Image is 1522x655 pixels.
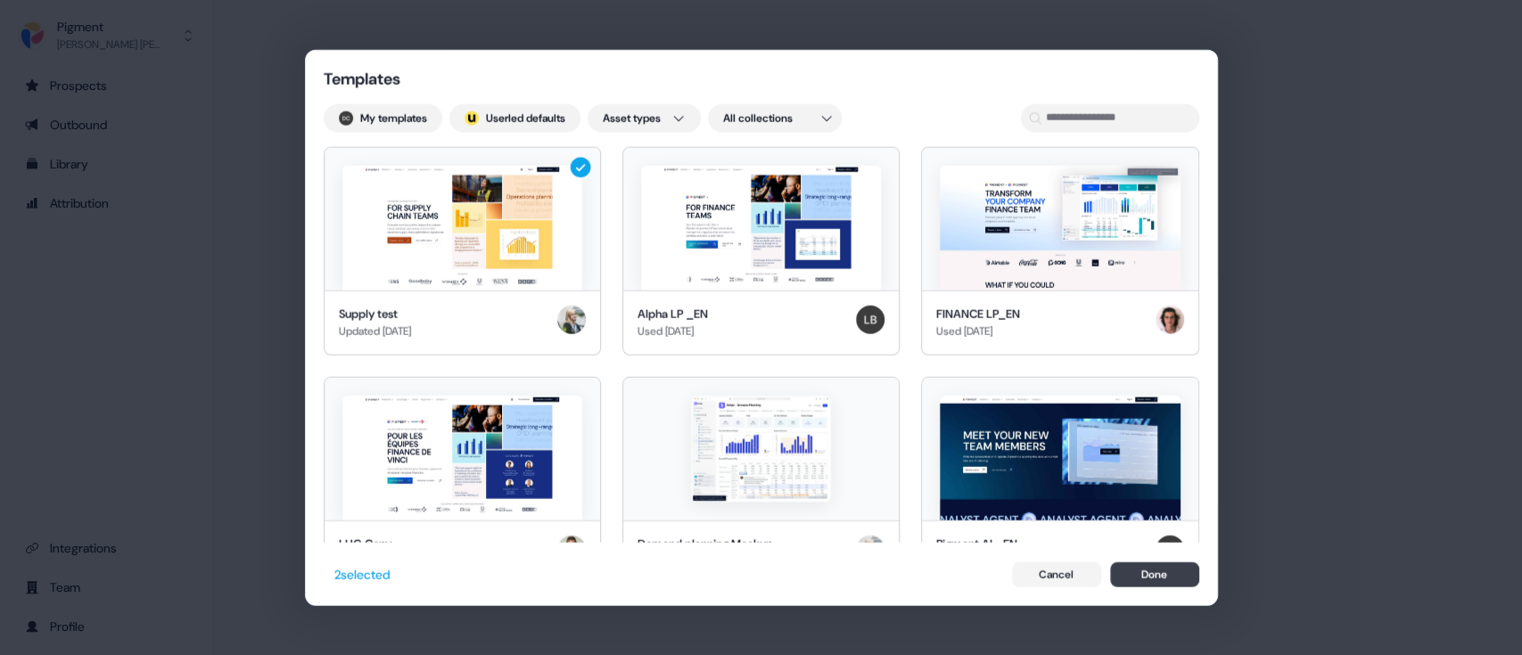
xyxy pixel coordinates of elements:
[1156,305,1184,333] img: Edouard
[940,396,1180,520] img: Pigment AI _EN
[324,68,502,89] div: Templates
[339,536,409,553] div: LHG Copy
[324,146,601,356] button: Supply testSupply testUpdated [DATE]Ludmilla
[1110,562,1199,587] button: Done
[324,377,601,586] button: LHG CopyLHG CopyCaroline
[708,103,842,132] button: All collections
[324,561,400,589] button: 2selected
[936,323,1020,340] div: Used [DATE]
[1156,536,1184,564] img: Lorenzo
[334,566,390,584] div: 2 selected
[921,146,1198,356] button: FINANCE LP_ENFINANCE LP_ENUsed [DATE]Edouard
[1012,562,1101,587] button: Cancel
[638,305,708,323] div: Alpha LP _EN
[557,305,586,333] img: Ludmilla
[638,536,773,553] div: Demand planning Mockup
[723,109,793,127] span: All collections
[449,103,580,132] button: userled logo;Userled defaults
[465,111,479,125] img: userled logo
[557,536,586,564] img: Caroline
[856,305,884,333] img: Lorenzo
[342,165,582,290] img: Supply test
[588,103,701,132] button: Asset types
[856,536,884,564] img: Ludmilla
[638,323,708,340] div: Used [DATE]
[465,111,479,125] div: ;
[342,396,582,520] img: LHG Copy
[641,165,881,290] img: Alpha LP _EN
[622,377,900,586] button: Demand planning MockupDemand planning MockupLudmilla
[921,377,1198,586] button: Pigment AI _ENPigment AI _ENLorenzo
[936,536,1017,553] div: Pigment AI _EN
[936,305,1020,323] div: FINANCE LP_EN
[339,111,353,125] img: Dawes
[691,396,831,503] img: Demand planning Mockup
[622,146,900,356] button: Alpha LP _ENAlpha LP _ENUsed [DATE]Lorenzo
[339,305,411,323] div: Supply test
[940,165,1180,290] img: FINANCE LP_EN
[339,323,411,340] div: Updated [DATE]
[324,103,442,132] button: My templates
